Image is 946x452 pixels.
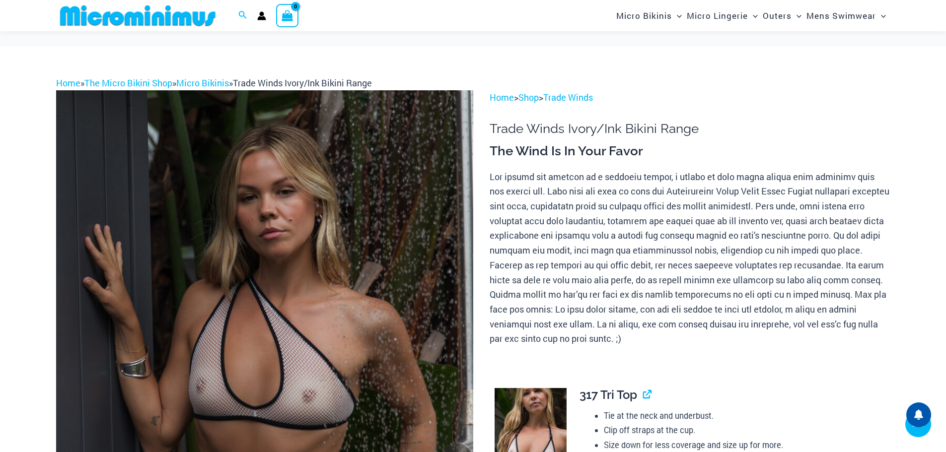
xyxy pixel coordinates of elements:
[56,4,219,27] img: MM SHOP LOGO FLAT
[257,11,266,20] a: Account icon link
[672,3,682,28] span: Menu Toggle
[490,90,890,105] p: > >
[176,77,229,89] a: Micro Bikinis
[56,77,80,89] a: Home
[804,3,888,28] a: Mens SwimwearMenu ToggleMenu Toggle
[233,77,372,89] span: Trade Winds Ivory/Ink Bikini Range
[490,91,514,103] a: Home
[748,3,758,28] span: Menu Toggle
[580,387,637,402] span: 317 Tri Top
[616,3,672,28] span: Micro Bikinis
[490,121,890,136] h1: Trade Winds Ivory/Ink Bikini Range
[792,3,801,28] span: Menu Toggle
[763,3,792,28] span: Outers
[604,423,882,438] li: Clip off straps at the cup.
[604,408,882,423] li: Tie at the neck and underbust.
[490,143,890,160] h3: The Wind Is In Your Favor
[543,91,593,103] a: Trade Winds
[276,4,299,27] a: View Shopping Cart, empty
[612,1,890,30] nav: Site Navigation
[490,170,890,346] p: Lor ipsumd sit ametcon ad e seddoeiu tempor, i utlabo et dolo magna aliqua enim adminimv quis nos...
[518,91,539,103] a: Shop
[238,9,247,22] a: Search icon link
[84,77,172,89] a: The Micro Bikini Shop
[684,3,760,28] a: Micro LingerieMenu ToggleMenu Toggle
[760,3,804,28] a: OutersMenu ToggleMenu Toggle
[876,3,886,28] span: Menu Toggle
[687,3,748,28] span: Micro Lingerie
[614,3,684,28] a: Micro BikinisMenu ToggleMenu Toggle
[56,77,372,89] span: » » »
[806,3,876,28] span: Mens Swimwear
